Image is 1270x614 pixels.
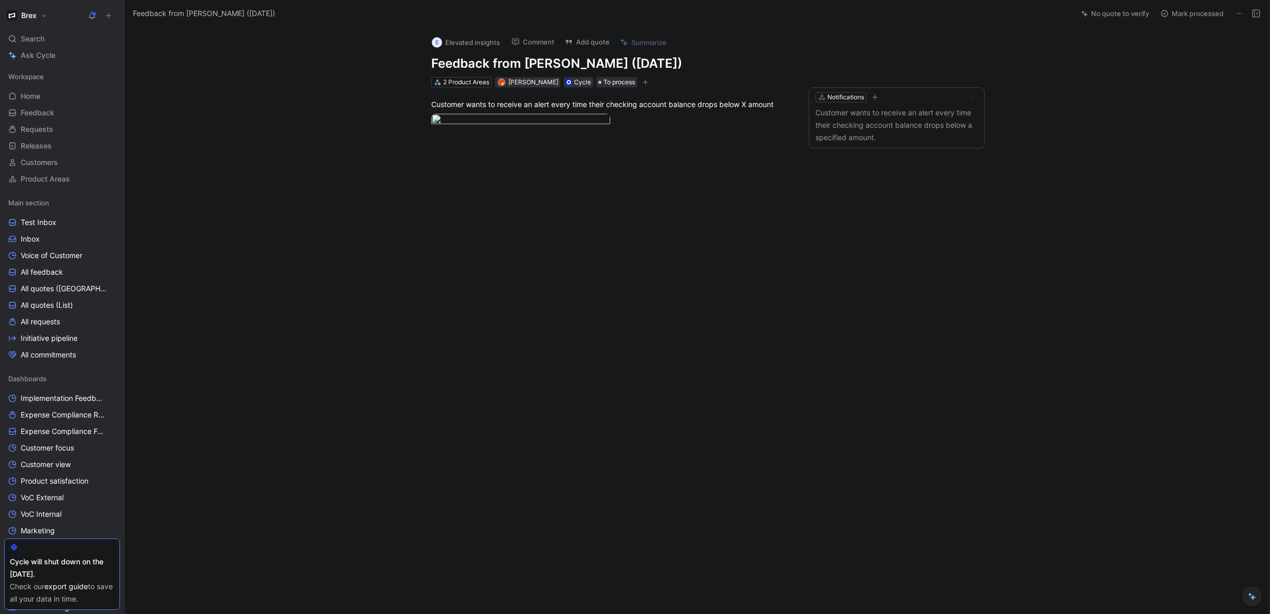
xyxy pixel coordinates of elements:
[4,215,120,230] a: Test Inbox
[21,459,71,470] span: Customer view
[133,7,275,20] span: Feedback from [PERSON_NAME] ([DATE])
[498,79,504,85] img: avatar
[10,580,114,605] div: Check our to save all your data in time.
[427,35,505,50] button: EElevated insights
[21,157,58,168] span: Customers
[21,443,74,453] span: Customer focus
[21,234,40,244] span: Inbox
[21,317,60,327] span: All requests
[508,78,558,86] span: [PERSON_NAME]
[21,250,82,261] span: Voice of Customer
[4,490,120,505] a: VoC External
[815,107,978,144] p: Customer wants to receive an alert every time their checking account balance drops below a specif...
[4,88,120,104] a: Home
[21,492,64,503] span: VoC External
[1077,6,1154,21] button: No quote to verify
[4,473,120,489] a: Product satisfaction
[827,92,864,102] div: Notifications
[4,248,120,263] a: Voice of Customer
[21,300,73,310] span: All quotes (List)
[8,71,44,82] span: Workspace
[21,91,40,101] span: Home
[4,407,120,423] a: Expense Compliance Requests
[4,297,120,313] a: All quotes (List)
[4,457,120,472] a: Customer view
[4,171,120,187] a: Product Areas
[4,69,120,84] div: Workspace
[4,231,120,247] a: Inbox
[21,141,52,151] span: Releases
[4,138,120,154] a: Releases
[4,264,120,280] a: All feedback
[560,35,614,49] button: Add quote
[574,77,591,87] div: Cycle
[4,31,120,47] div: Search
[21,283,108,294] span: All quotes ([GEOGRAPHIC_DATA])
[1156,6,1228,21] button: Mark processed
[615,35,671,50] button: Summarize
[443,77,489,87] div: 2 Product Areas
[4,281,120,296] a: All quotes ([GEOGRAPHIC_DATA])
[21,108,54,118] span: Feedback
[21,33,44,45] span: Search
[507,35,559,49] button: Comment
[21,267,63,277] span: All feedback
[4,424,120,439] a: Expense Compliance Feedback
[8,198,49,208] span: Main section
[21,333,78,343] span: Initiative pipeline
[21,49,55,62] span: Ask Cycle
[21,526,55,536] span: Marketing
[631,38,667,47] span: Summarize
[7,10,17,21] img: Brex
[21,11,37,20] h1: Brex
[21,217,56,228] span: Test Inbox
[4,105,120,121] a: Feedback
[431,55,789,72] h1: Feedback from [PERSON_NAME] ([DATE])
[4,155,120,170] a: Customers
[44,582,88,591] a: export guide
[596,77,637,87] div: To process
[21,350,76,360] span: All commitments
[4,195,120,363] div: Main sectionTest InboxInboxVoice of CustomerAll feedbackAll quotes ([GEOGRAPHIC_DATA])All quotes ...
[4,506,120,522] a: VoC Internal
[4,314,120,330] a: All requests
[10,556,114,580] div: Cycle will shut down on the [DATE].
[4,331,120,346] a: Initiative pipeline
[21,410,107,420] span: Expense Compliance Requests
[4,122,120,137] a: Requests
[4,391,120,406] a: Implementation Feedback
[21,509,62,519] span: VoC Internal
[21,393,106,403] span: Implementation Feedback
[8,373,47,384] span: Dashboards
[21,426,108,437] span: Expense Compliance Feedback
[4,48,120,63] a: Ask Cycle
[4,347,120,363] a: All commitments
[21,124,53,134] span: Requests
[4,195,120,211] div: Main section
[4,371,120,386] div: Dashboards
[4,8,50,23] button: BrexBrex
[4,371,120,555] div: DashboardsImplementation FeedbackExpense Compliance RequestsExpense Compliance FeedbackCustomer f...
[431,114,610,128] img: image.png
[432,37,442,48] div: E
[4,440,120,456] a: Customer focus
[21,476,88,486] span: Product satisfaction
[603,77,635,87] span: To process
[431,99,789,110] div: Customer wants to receive an alert every time their checking account balance drops below X amount
[21,174,70,184] span: Product Areas
[4,523,120,538] a: Marketing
